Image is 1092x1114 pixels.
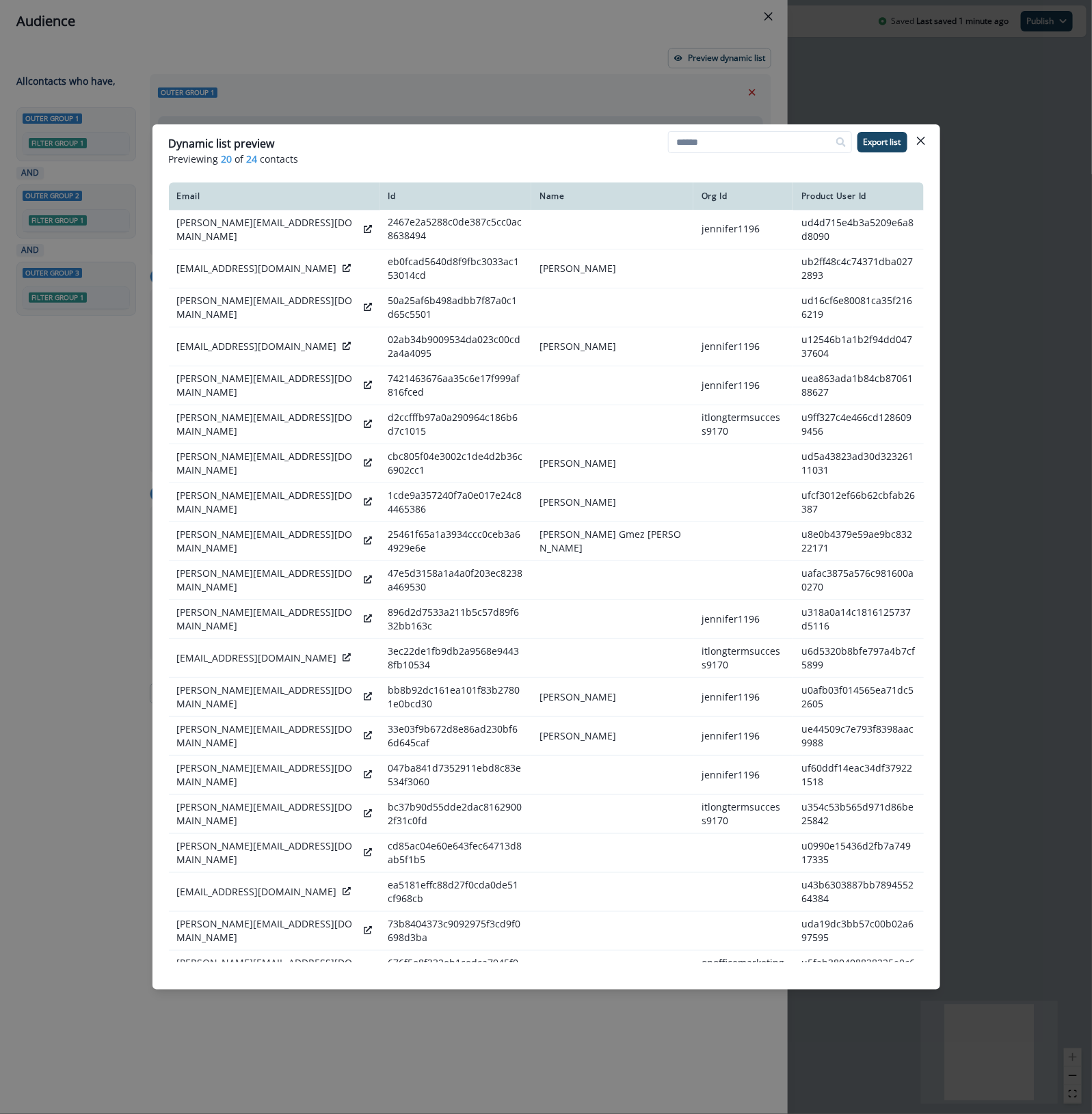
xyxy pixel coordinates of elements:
[247,152,258,166] span: 24
[702,191,785,202] div: Org Id
[177,800,358,828] p: [PERSON_NAME][EMAIL_ADDRESS][DOMAIN_NAME]
[177,885,337,899] p: [EMAIL_ADDRESS][DOMAIN_NAME]
[531,521,693,560] td: [PERSON_NAME] Gmez [PERSON_NAME]
[531,327,693,366] td: [PERSON_NAME]
[222,152,232,166] span: 20
[380,560,532,599] td: 47e5d3158a1a4a0f203ec8238a469530
[169,135,275,152] p: Dynamic list preview
[177,917,358,945] p: [PERSON_NAME][EMAIL_ADDRESS][DOMAIN_NAME]
[693,638,793,677] td: itlongtermsuccess9170
[531,483,693,521] td: [PERSON_NAME]
[380,444,532,483] td: cbc805f04e3002c1de4d2b36c6902cc1
[177,722,358,750] p: [PERSON_NAME][EMAIL_ADDRESS][DOMAIN_NAME]
[540,191,685,202] div: Name
[380,716,532,755] td: 33e03f9b672d8e86ad230bf66d645caf
[177,294,358,321] p: [PERSON_NAME][EMAIL_ADDRESS][DOMAIN_NAME]
[380,833,532,872] td: cd85ac04e60e643fec64713d8ab5f1b5
[793,405,923,444] td: u9ff327c4e466cd1286099456
[380,521,532,560] td: 25461f65a1a3934ccc0ceb3a64929e6e
[910,130,932,152] button: Close
[864,137,901,147] p: Export list
[693,794,793,833] td: itlongtermsuccess9170
[793,638,923,677] td: u6d5320b8bfe797a4b7cf5899
[380,794,532,833] td: bc37b90d55dde2dac81629002f31c0fd
[793,794,923,833] td: u354c53b565d971d86be25842
[793,872,923,911] td: u43b6303887bb789455264384
[177,411,358,438] p: [PERSON_NAME][EMAIL_ADDRESS][DOMAIN_NAME]
[177,340,337,353] p: [EMAIL_ADDRESS][DOMAIN_NAME]
[693,716,793,755] td: jennifer1196
[177,262,337,275] p: [EMAIL_ADDRESS][DOMAIN_NAME]
[380,677,532,716] td: bb8b92dc161ea101f83b27801e0bcd30
[380,950,532,989] td: 676f5e8f332eb1cedca7945f01961cd4
[380,911,532,950] td: 73b8404373c9092975f3cd9f0698d3ba
[177,191,372,202] div: Email
[177,450,358,477] p: [PERSON_NAME][EMAIL_ADDRESS][DOMAIN_NAME]
[693,405,793,444] td: itlongtermsuccess9170
[380,405,532,444] td: d2ccfffb97a0a290964c186b6d7c1015
[380,327,532,366] td: 02ab34b9009534da023c00cd2a4a4095
[177,567,358,594] p: [PERSON_NAME][EMAIL_ADDRESS][DOMAIN_NAME]
[177,489,358,516] p: [PERSON_NAME][EMAIL_ADDRESS][DOMAIN_NAME]
[793,755,923,794] td: uf60ddf14eac34df379221518
[793,444,923,483] td: ud5a43823ad30d32326111031
[793,833,923,872] td: u0990e15436d2fb7a74917335
[177,839,358,867] p: [PERSON_NAME][EMAIL_ADDRESS][DOMAIN_NAME]
[380,638,532,677] td: 3ec22de1fb9db2a9568e94438fb10534
[693,677,793,716] td: jennifer1196
[793,327,923,366] td: u12546b1a1b2f94dd04737604
[380,210,532,249] td: 2467e2a5288c0de387c5cc0ac8638494
[793,911,923,950] td: uda19dc3bb57c00b02a697595
[531,249,693,288] td: [PERSON_NAME]
[380,599,532,638] td: 896d2d7533a211b5c57d89f632bb163c
[793,366,923,405] td: uea863ada1b84cb8706188627
[693,327,793,366] td: jennifer1196
[177,651,337,665] p: [EMAIL_ADDRESS][DOMAIN_NAME]
[793,599,923,638] td: u318a0a14c1816125737d5116
[531,677,693,716] td: [PERSON_NAME]
[693,755,793,794] td: jennifer1196
[177,761,358,789] p: [PERSON_NAME][EMAIL_ADDRESS][DOMAIN_NAME]
[177,372,358,399] p: [PERSON_NAME][EMAIL_ADDRESS][DOMAIN_NAME]
[380,249,532,288] td: eb0fcad5640d8f9fbc3033ac153014cd
[177,683,358,711] p: [PERSON_NAME][EMAIL_ADDRESS][DOMAIN_NAME]
[177,528,358,555] p: [PERSON_NAME][EMAIL_ADDRESS][DOMAIN_NAME]
[793,716,923,755] td: ue44509c7e793f8398aac9988
[177,216,358,243] p: [PERSON_NAME][EMAIL_ADDRESS][DOMAIN_NAME]
[380,366,532,405] td: 7421463676aa35c6e17f999af816fced
[693,210,793,249] td: jennifer1196
[793,677,923,716] td: u0afb03f014565ea71dc52605
[531,716,693,755] td: [PERSON_NAME]
[177,956,358,983] p: [PERSON_NAME][EMAIL_ADDRESS][DOMAIN_NAME]
[857,132,907,152] button: Export list
[801,191,915,202] div: Product User Id
[793,210,923,249] td: ud4d715e4b3a5209e6a8d8090
[793,249,923,288] td: ub2ff48c4c74371dba0272893
[388,191,524,202] div: Id
[169,152,924,166] p: Previewing of contacts
[177,606,358,633] p: [PERSON_NAME][EMAIL_ADDRESS][DOMAIN_NAME]
[380,755,532,794] td: 047ba841d7352911ebd8c83e534f3060
[693,366,793,405] td: jennifer1196
[793,560,923,599] td: uafac3875a576c981600a0270
[793,483,923,521] td: ufcf3012ef66b62cbfab26387
[793,521,923,560] td: u8e0b4379e59ae9bc83222171
[793,288,923,327] td: ud16cf6e80081ca35f2166219
[793,950,923,989] td: u5fab380408838225e0c68242
[693,950,793,989] td: onofficemarketing4639
[380,483,532,521] td: 1cde9a357240f7a0e017e24c84465386
[693,599,793,638] td: jennifer1196
[380,288,532,327] td: 50a25af6b498adbb7f87a0c1d65c5501
[531,444,693,483] td: [PERSON_NAME]
[380,872,532,911] td: ea5181effc88d27f0cda0de51cf968cb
